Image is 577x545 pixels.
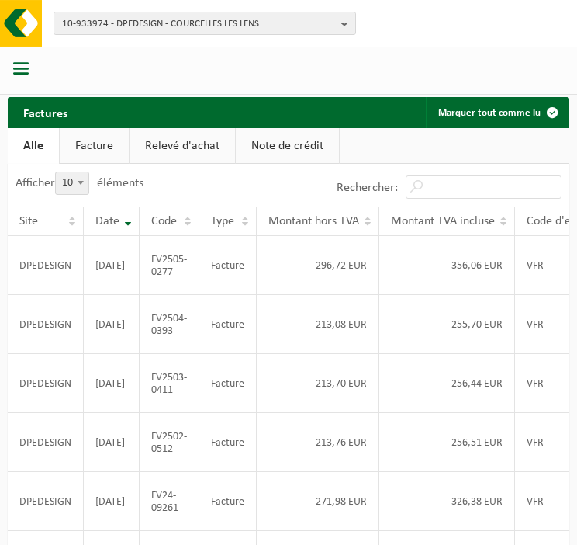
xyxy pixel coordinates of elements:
td: 271,98 EUR [257,472,379,531]
label: Rechercher: [337,182,398,194]
td: [DATE] [84,413,140,472]
td: 356,06 EUR [379,236,515,295]
td: 213,76 EUR [257,413,379,472]
td: [DATE] [84,295,140,354]
button: Marquer tout comme lu [426,97,568,128]
td: FV2505-0277 [140,236,199,295]
td: Facture [199,354,257,413]
td: DPEDESIGN [8,413,84,472]
td: FV2502-0512 [140,413,199,472]
td: DPEDESIGN [8,472,84,531]
td: Facture [199,413,257,472]
td: [DATE] [84,236,140,295]
td: [DATE] [84,354,140,413]
td: DPEDESIGN [8,295,84,354]
td: FV24-09261 [140,472,199,531]
td: 256,51 EUR [379,413,515,472]
span: Montant TVA incluse [391,215,495,227]
span: 10 [56,172,88,194]
td: 326,38 EUR [379,472,515,531]
td: 255,70 EUR [379,295,515,354]
td: 213,70 EUR [257,354,379,413]
label: Afficher éléments [16,177,143,189]
span: Montant hors TVA [268,215,359,227]
td: DPEDESIGN [8,236,84,295]
span: 10-933974 - DPEDESIGN - COURCELLES LES LENS [62,12,335,36]
h2: Factures [8,97,83,127]
span: Date [95,215,119,227]
td: 296,72 EUR [257,236,379,295]
td: FV2504-0393 [140,295,199,354]
a: Note de crédit [236,128,339,164]
td: Facture [199,236,257,295]
td: FV2503-0411 [140,354,199,413]
a: Alle [8,128,59,164]
td: DPEDESIGN [8,354,84,413]
td: [DATE] [84,472,140,531]
td: Facture [199,295,257,354]
a: Facture [60,128,129,164]
button: 10-933974 - DPEDESIGN - COURCELLES LES LENS [54,12,356,35]
span: 10 [55,172,89,195]
a: Relevé d'achat [130,128,235,164]
td: 256,44 EUR [379,354,515,413]
span: Code [151,215,177,227]
td: 213,08 EUR [257,295,379,354]
td: Facture [199,472,257,531]
span: Site [19,215,38,227]
span: Type [211,215,234,227]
